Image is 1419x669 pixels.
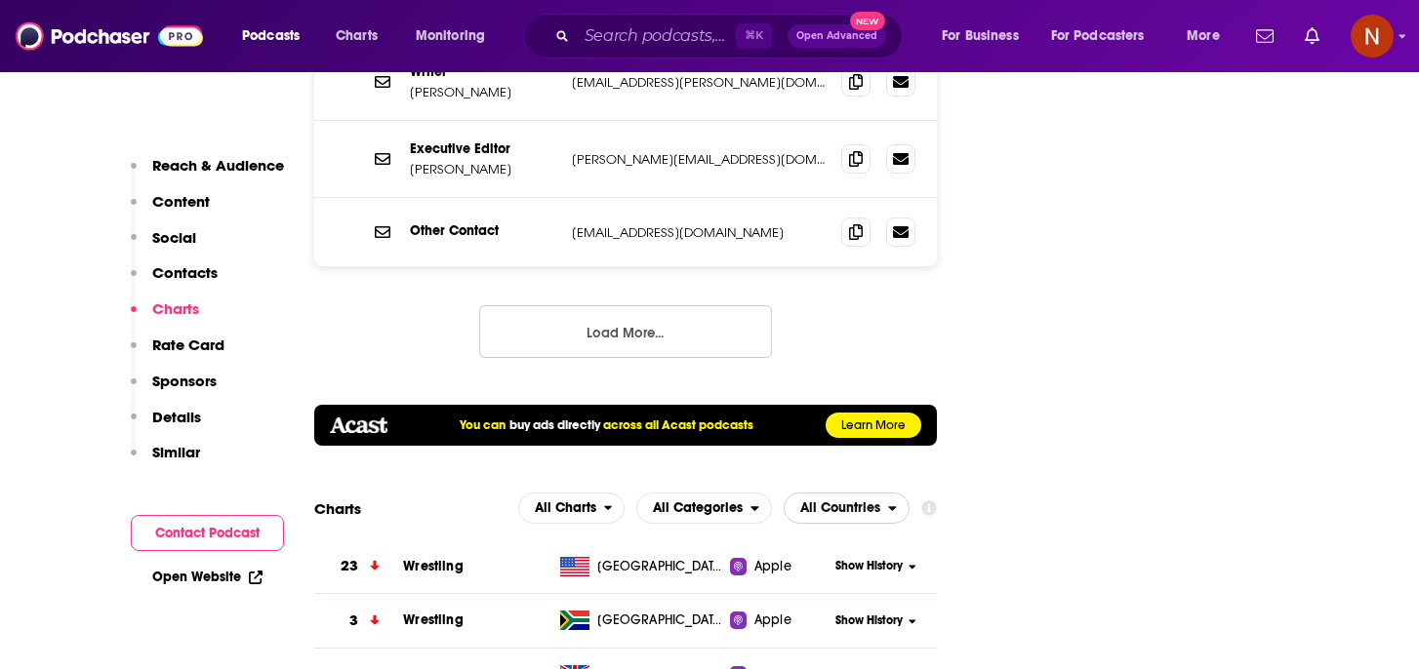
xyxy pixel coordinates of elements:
[152,299,199,318] p: Charts
[403,611,463,628] a: Wrestling
[131,156,284,192] button: Reach & Audience
[597,610,724,630] span: South Africa
[131,228,196,264] button: Social
[636,492,772,524] button: open menu
[754,557,791,576] span: Apple
[410,161,556,177] p: [PERSON_NAME]
[653,501,743,515] span: All Categories
[542,14,921,59] div: Search podcasts, credits, & more...
[416,22,485,50] span: Monitoring
[1248,20,1281,53] a: Show notifications dropdown
[552,610,731,630] a: [GEOGRAPHIC_DATA]
[131,408,201,444] button: Details
[942,22,1019,50] span: For Business
[314,594,403,648] a: 3
[131,263,218,299] button: Contacts
[826,413,921,438] a: Learn More
[314,499,361,518] h2: Charts
[152,335,224,354] p: Rate Card
[800,501,880,515] span: All Countries
[410,140,556,157] p: Executive Editor
[323,20,389,52] a: Charts
[572,74,826,91] p: [EMAIL_ADDRESS][PERSON_NAME][DOMAIN_NAME]
[636,492,772,524] h2: Categories
[1173,20,1244,52] button: open menu
[152,408,201,426] p: Details
[1351,15,1394,58] button: Show profile menu
[518,492,626,524] button: open menu
[535,501,596,515] span: All Charts
[835,558,903,574] span: Show History
[784,492,910,524] h2: Countries
[152,156,284,175] p: Reach & Audience
[16,18,203,55] img: Podchaser - Follow, Share and Rate Podcasts
[131,515,284,551] button: Contact Podcast
[1297,20,1327,53] a: Show notifications dropdown
[730,610,829,630] a: Apple
[928,20,1043,52] button: open menu
[336,22,378,50] span: Charts
[479,305,772,358] button: Load More...
[518,492,626,524] h2: Platforms
[830,612,923,629] button: Show History
[1051,22,1145,50] span: For Podcasters
[784,492,910,524] button: open menu
[242,22,300,50] span: Podcasts
[835,612,903,629] span: Show History
[796,31,877,41] span: Open Advanced
[152,228,196,247] p: Social
[730,557,829,576] a: Apple
[314,539,403,593] a: 23
[460,417,752,433] h5: You can across all Acast podcasts
[152,263,218,282] p: Contacts
[1187,22,1220,50] span: More
[410,222,556,239] p: Other Contact
[552,557,731,576] a: [GEOGRAPHIC_DATA]
[572,224,826,241] p: [EMAIL_ADDRESS][DOMAIN_NAME]
[330,417,387,433] img: acastlogo
[131,443,200,479] button: Similar
[152,372,217,390] p: Sponsors
[228,20,325,52] button: open menu
[349,610,358,632] h3: 3
[131,372,217,408] button: Sponsors
[572,151,826,168] p: [PERSON_NAME][EMAIL_ADDRESS][DOMAIN_NAME]
[402,20,510,52] button: open menu
[403,558,463,574] a: Wrestling
[788,24,886,48] button: Open AdvancedNew
[131,299,199,335] button: Charts
[1351,15,1394,58] img: User Profile
[1351,15,1394,58] span: Logged in as AdelNBM
[131,192,210,228] button: Content
[754,610,791,630] span: Apple
[736,23,772,49] span: ⌘ K
[152,443,200,461] p: Similar
[830,558,923,574] button: Show History
[597,557,724,576] span: United States
[152,569,263,585] a: Open Website
[341,555,358,577] h3: 23
[509,417,600,433] a: buy ads directly
[410,84,556,100] p: [PERSON_NAME]
[131,335,224,372] button: Rate Card
[850,12,885,30] span: New
[577,20,736,52] input: Search podcasts, credits, & more...
[152,192,210,211] p: Content
[1038,20,1173,52] button: open menu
